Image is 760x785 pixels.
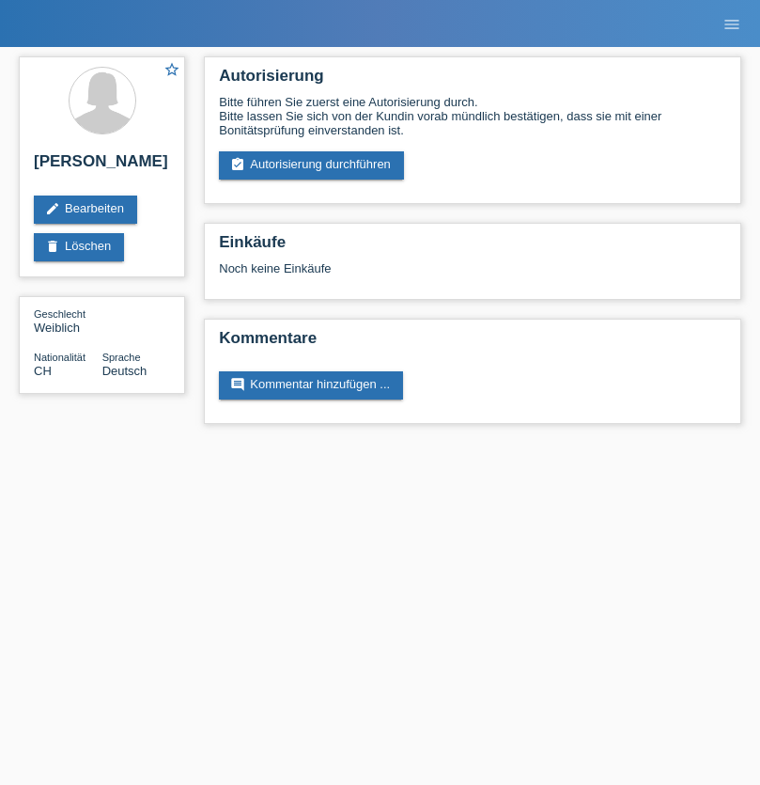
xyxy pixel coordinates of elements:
[163,61,180,78] i: star_border
[230,157,245,172] i: assignment_turned_in
[722,15,741,34] i: menu
[219,151,404,180] a: assignment_turned_inAutorisierung durchführen
[45,239,60,254] i: delete
[102,352,141,363] span: Sprache
[34,306,102,335] div: Weiblich
[219,95,726,137] div: Bitte führen Sie zuerst eine Autorisierung durch. Bitte lassen Sie sich von der Kundin vorab münd...
[713,18,751,29] a: menu
[102,364,147,378] span: Deutsch
[34,152,170,181] h2: [PERSON_NAME]
[219,329,726,357] h2: Kommentare
[219,233,726,261] h2: Einkäufe
[34,233,124,261] a: deleteLöschen
[34,364,52,378] span: Schweiz
[219,67,726,95] h2: Autorisierung
[45,201,60,216] i: edit
[230,377,245,392] i: comment
[219,371,403,400] a: commentKommentar hinzufügen ...
[34,196,137,224] a: editBearbeiten
[219,261,726,290] div: Noch keine Einkäufe
[34,352,85,363] span: Nationalität
[34,308,85,320] span: Geschlecht
[163,61,180,81] a: star_border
